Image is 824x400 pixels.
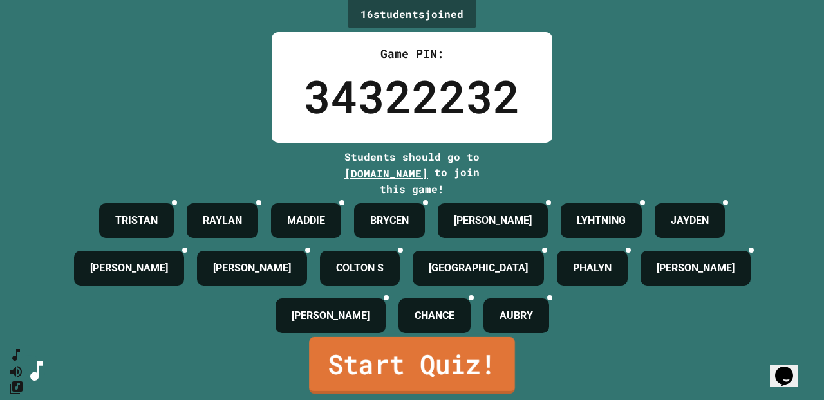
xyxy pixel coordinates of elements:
[332,149,492,197] div: Students should go to to join this game!
[304,62,520,130] div: 34322232
[577,213,626,228] h4: LYHTNING
[213,260,291,276] h4: [PERSON_NAME]
[309,337,515,394] a: Start Quiz!
[8,363,24,379] button: Mute music
[336,260,384,276] h4: COLTON S
[415,308,454,323] h4: CHANCE
[344,167,428,180] span: [DOMAIN_NAME]
[671,213,709,228] h4: JAYDEN
[304,45,520,62] div: Game PIN:
[287,213,325,228] h4: MADDIE
[292,308,370,323] h4: [PERSON_NAME]
[90,260,168,276] h4: [PERSON_NAME]
[500,308,533,323] h4: AUBRY
[370,213,409,228] h4: BRYCEN
[203,213,242,228] h4: RAYLAN
[573,260,612,276] h4: PHALYN
[454,213,532,228] h4: [PERSON_NAME]
[770,349,811,387] iframe: chat widget
[657,260,735,276] h4: [PERSON_NAME]
[429,260,528,276] h4: [GEOGRAPHIC_DATA]
[115,213,158,228] h4: TRISTAN
[8,347,24,363] button: SpeedDial basic example
[8,379,24,395] button: Change Music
